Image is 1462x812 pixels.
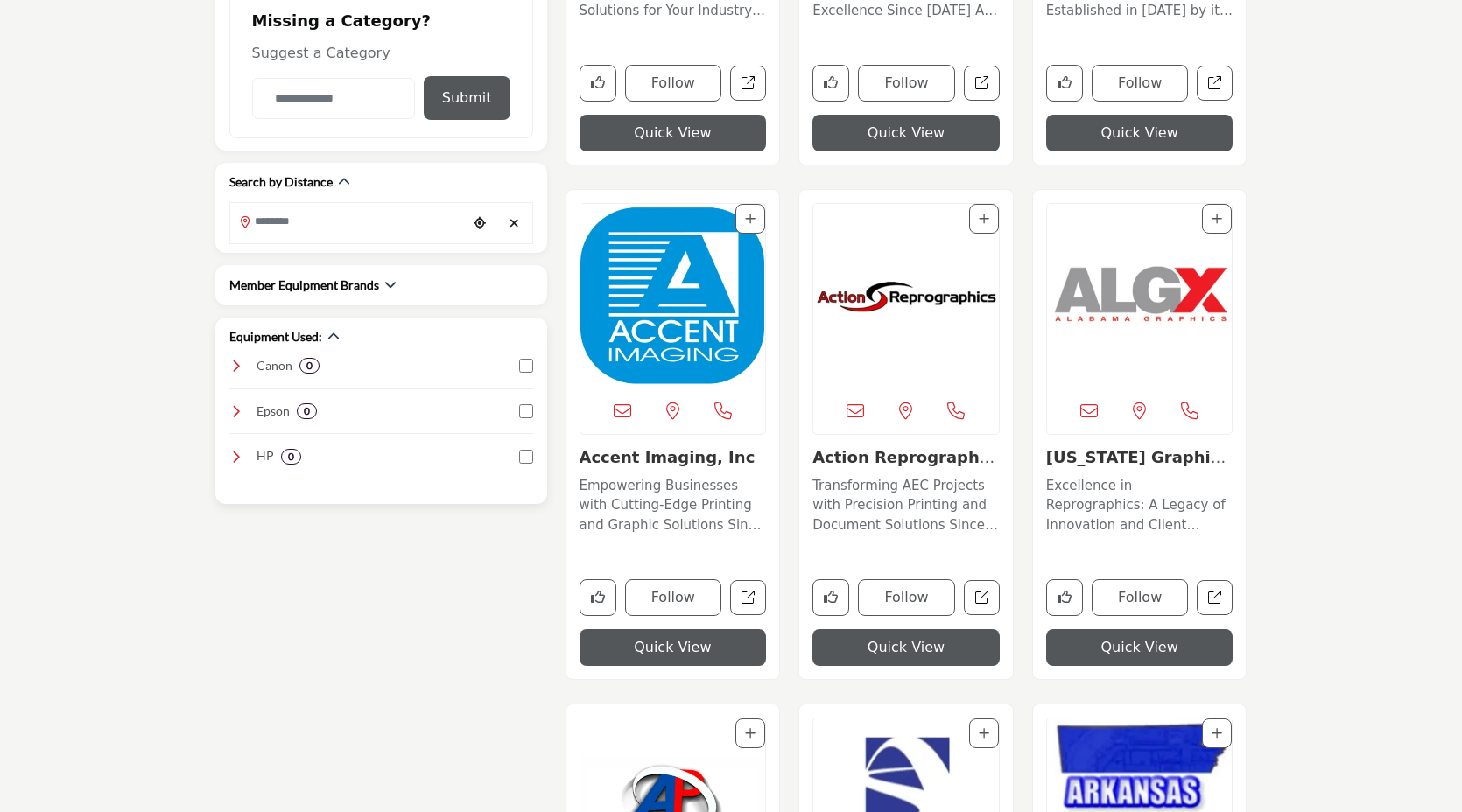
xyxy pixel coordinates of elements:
[299,358,320,374] div: 0 Results For Canon
[519,450,533,464] input: HP checkbox
[1047,204,1233,388] img: Alabama Graphics & Engineering Supply, Inc.
[1046,115,1234,151] button: Quick View
[230,205,467,239] input: Search Location
[580,204,766,388] a: Open Listing in new tab
[297,403,317,419] div: 0 Results For Epson
[1212,212,1222,226] a: Add To List
[229,276,379,294] h2: Member Equipment Brands
[1197,66,1233,101] a: Open abc-blueprints in new tab
[1046,448,1234,467] h3: Alabama Graphics & Engineering Supply, Inc.
[257,447,274,465] h3: HP
[580,476,767,535] p: Empowering Businesses with Cutting-Edge Printing and Graphic Solutions Since [DATE] Founded in [D...
[580,115,767,151] button: Quick View
[306,360,313,372] b: 0
[1046,448,1229,486] a: [US_STATE] Graphics & E...
[812,579,849,616] button: Like company
[858,579,955,616] button: Follow
[812,476,1000,535] p: Transforming AEC Projects with Precision Printing and Document Solutions Since [DATE]. Since [DAT...
[979,726,989,740] a: Add To List
[858,65,955,101] button: Follow
[1046,629,1234,666] button: Quick View
[812,65,849,101] button: Like company
[812,472,1000,535] a: Transforming AEC Projects with Precision Printing and Document Solutions Since [DATE]. Since [DAT...
[1047,204,1233,388] a: Open Listing in new tab
[812,448,995,486] a: Action Reprographics...
[812,629,1000,666] button: Quick View
[281,449,301,465] div: 0 Results For HP
[812,448,1000,467] h3: Action Reprographics
[745,212,756,226] a: Add To List
[812,115,1000,151] button: Quick View
[502,205,528,242] div: Clear search location
[519,404,533,418] input: Epson checkbox
[1046,579,1083,616] button: Like company
[964,66,1000,101] a: Open a-e-reprographics-inc-va in new tab
[813,204,999,388] img: Action Reprographics
[304,405,310,417] b: 0
[252,11,510,43] h2: Missing a Category?
[979,212,989,226] a: Add To List
[1197,580,1233,616] a: Open alabama-graphics-engineering-supply-inc in new tab
[745,726,756,740] a: Add To List
[1046,65,1083,101] button: Like company
[257,357,292,374] h3: Canon
[580,629,767,666] button: Quick View
[580,448,767,467] h3: Accent Imaging, Inc
[288,451,294,463] b: 0
[1092,579,1189,616] button: Follow
[580,472,767,535] a: Empowering Businesses with Cutting-Edge Printing and Graphic Solutions Since [DATE] Founded in [D...
[730,580,766,616] a: Open accent-imaging-inc in new tab
[519,359,533,373] input: Canon checkbox
[1092,65,1189,101] button: Follow
[964,580,1000,616] a: Open action-reprographics in new tab
[813,204,999,388] a: Open Listing in new tab
[580,579,616,616] button: Like company
[229,173,333,191] h2: Search by Distance
[252,78,415,119] input: Category Name
[229,328,322,346] h2: Equipment Used:
[1046,476,1234,535] p: Excellence in Reprographics: A Legacy of Innovation and Client Satisfaction Founded in [DATE], th...
[252,45,390,61] span: Suggest a Category
[580,204,766,388] img: Accent Imaging, Inc
[580,448,756,466] a: Accent Imaging, Inc
[730,66,766,101] a: Open a-e-reprographics-az in new tab
[424,76,510,120] button: Submit
[257,402,290,420] h3: Epson
[1046,472,1234,535] a: Excellence in Reprographics: A Legacy of Innovation and Client Satisfaction Founded in [DATE], th...
[580,65,616,101] button: Like company
[625,579,722,616] button: Follow
[467,205,493,242] div: Choose your current location
[625,65,722,101] button: Follow
[1212,726,1222,740] a: Add To List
